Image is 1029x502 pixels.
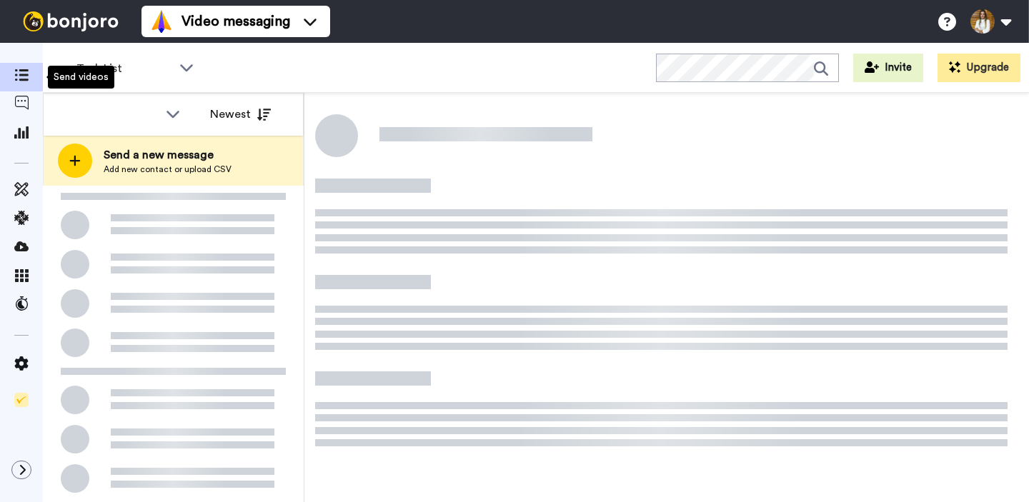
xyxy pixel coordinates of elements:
img: vm-color.svg [150,10,173,33]
button: Upgrade [938,54,1020,82]
button: Newest [199,100,282,129]
div: Send videos [48,66,114,89]
button: Invite [853,54,923,82]
img: bj-logo-header-white.svg [17,11,124,31]
span: Task List [76,60,172,77]
span: Video messaging [182,11,290,31]
span: Send a new message [104,146,232,164]
img: Checklist.svg [14,393,29,407]
span: Add new contact or upload CSV [104,164,232,175]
